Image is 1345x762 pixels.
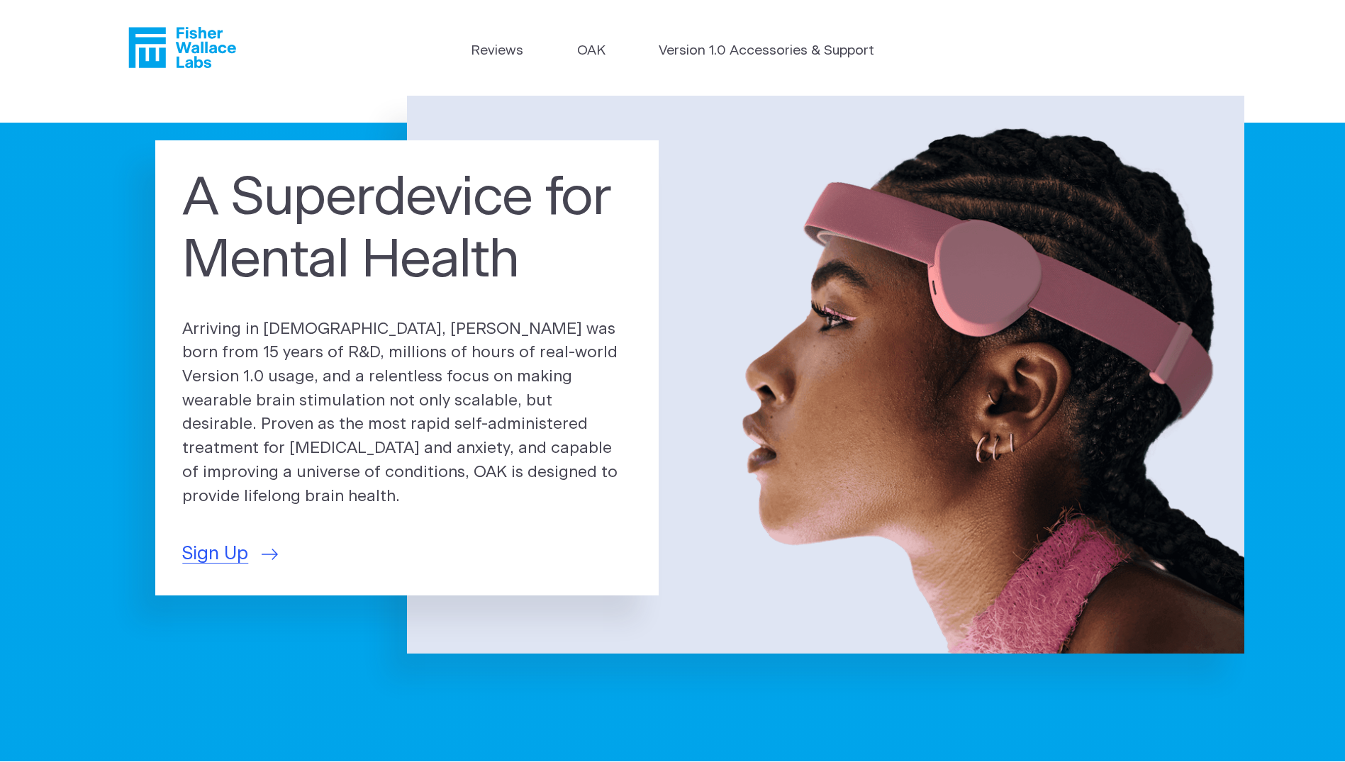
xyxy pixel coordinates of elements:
[182,540,248,568] span: Sign Up
[128,27,236,68] a: Fisher Wallace
[182,540,278,568] a: Sign Up
[659,41,874,62] a: Version 1.0 Accessories & Support
[182,318,632,509] p: Arriving in [DEMOGRAPHIC_DATA], [PERSON_NAME] was born from 15 years of R&D, millions of hours of...
[471,41,523,62] a: Reviews
[577,41,605,62] a: OAK
[182,167,632,291] h1: A Superdevice for Mental Health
